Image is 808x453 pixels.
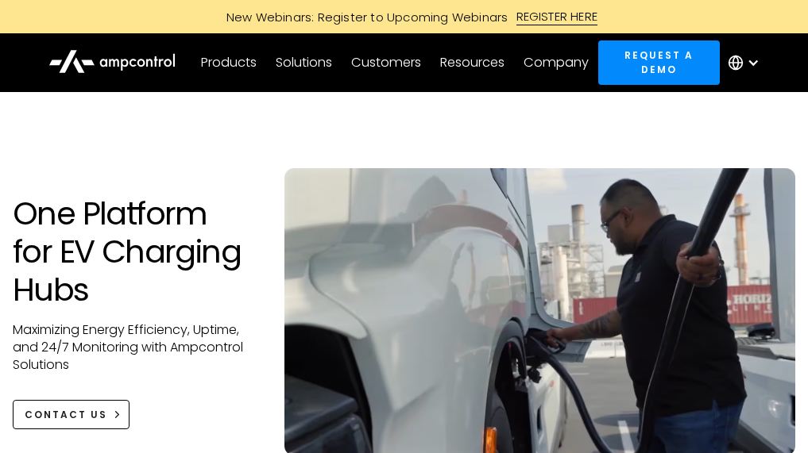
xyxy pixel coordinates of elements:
div: Solutions [276,54,332,71]
a: CONTACT US [13,400,130,429]
div: Resources [440,54,505,71]
h1: One Platform for EV Charging Hubs [13,194,253,309]
a: Request a demo [598,40,720,84]
div: Products [201,54,257,71]
a: New Webinars: Register to Upcoming WebinarsREGISTER HERE [47,8,762,25]
div: Company [524,54,589,71]
div: REGISTER HERE [516,8,598,25]
div: Customers [351,54,421,71]
p: Maximizing Energy Efficiency, Uptime, and 24/7 Monitoring with Ampcontrol Solutions [13,321,253,374]
div: CONTACT US [25,408,107,422]
div: New Webinars: Register to Upcoming Webinars [211,9,516,25]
